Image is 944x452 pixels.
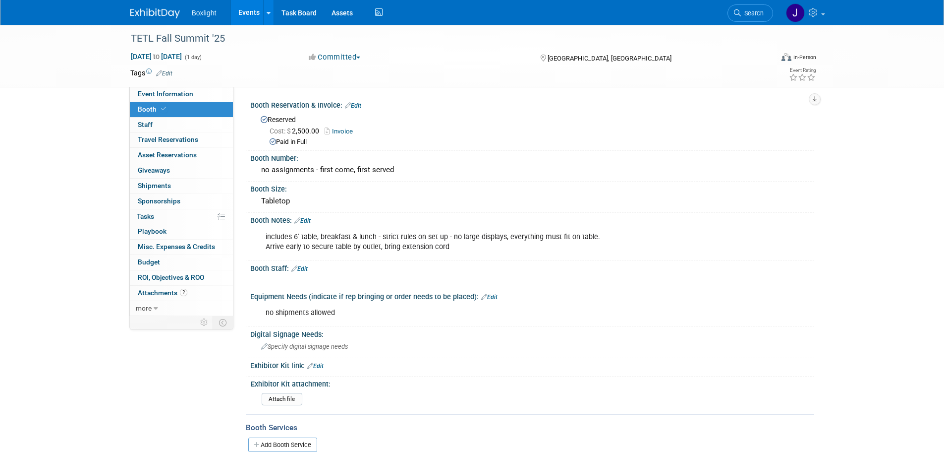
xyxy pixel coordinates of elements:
[727,4,773,22] a: Search
[715,52,817,66] div: Event Format
[130,163,233,178] a: Giveaways
[138,90,193,98] span: Event Information
[270,137,807,147] div: Paid in Full
[138,197,180,205] span: Sponsorships
[261,343,348,350] span: Specify digital signage needs
[136,304,152,312] span: more
[307,363,324,370] a: Edit
[130,179,233,194] a: Shipments
[130,102,233,117] a: Booth
[138,135,198,143] span: Travel Reservations
[130,87,233,102] a: Event Information
[138,105,168,113] span: Booth
[291,265,308,272] a: Edit
[137,212,154,220] span: Tasks
[258,112,807,147] div: Reserved
[130,224,233,239] a: Playbook
[130,301,233,316] a: more
[305,52,364,63] button: Committed
[138,182,171,190] span: Shipments
[138,121,153,129] span: Staff
[741,9,764,17] span: Search
[130,286,233,301] a: Attachments2
[270,127,292,135] span: Cost: $
[248,438,317,452] a: Add Booth Service
[345,102,361,109] a: Edit
[130,194,233,209] a: Sponsorships
[130,132,233,147] a: Travel Reservations
[250,327,814,339] div: Digital Signage Needs:
[250,182,814,194] div: Booth Size:
[127,30,758,48] div: TETL Fall Summit '25
[184,54,202,61] span: (1 day)
[138,243,215,251] span: Misc. Expenses & Credits
[250,213,814,226] div: Booth Notes:
[130,52,182,61] span: [DATE] [DATE]
[251,377,810,389] div: Exhibitor Kit attachment:
[786,3,805,22] img: Jean Knight
[246,422,814,433] div: Booth Services
[250,261,814,274] div: Booth Staff:
[130,118,233,132] a: Staff
[250,289,814,302] div: Equipment Needs (indicate if rep bringing or order needs to be placed):
[130,255,233,270] a: Budget
[325,128,358,135] a: Invoice
[138,273,204,281] span: ROI, Objectives & ROO
[548,55,671,62] span: [GEOGRAPHIC_DATA], [GEOGRAPHIC_DATA]
[130,68,172,78] td: Tags
[481,294,498,301] a: Edit
[192,9,217,17] span: Boxlight
[138,289,187,297] span: Attachments
[196,316,213,329] td: Personalize Event Tab Strip
[138,151,197,159] span: Asset Reservations
[258,194,807,209] div: Tabletop
[250,98,814,111] div: Booth Reservation & Invoice:
[161,106,166,112] i: Booth reservation complete
[138,258,160,266] span: Budget
[130,270,233,285] a: ROI, Objectives & ROO
[138,166,170,174] span: Giveaways
[156,70,172,77] a: Edit
[213,316,233,329] td: Toggle Event Tabs
[259,303,705,323] div: no shipments allowed
[130,209,233,224] a: Tasks
[793,54,816,61] div: In-Person
[130,8,180,18] img: ExhibitDay
[781,53,791,61] img: Format-Inperson.png
[130,148,233,163] a: Asset Reservations
[138,227,167,235] span: Playbook
[152,53,161,61] span: to
[250,151,814,163] div: Booth Number:
[250,358,814,371] div: Exhibitor Kit link:
[259,227,705,257] div: includes 6' table, breakfast & lunch - strict rules on set up - no large displays, everything mus...
[130,240,233,255] a: Misc. Expenses & Credits
[180,289,187,296] span: 2
[789,68,816,73] div: Event Rating
[258,162,807,178] div: no assignments - first come, first served
[270,127,323,135] span: 2,500.00
[294,217,311,224] a: Edit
